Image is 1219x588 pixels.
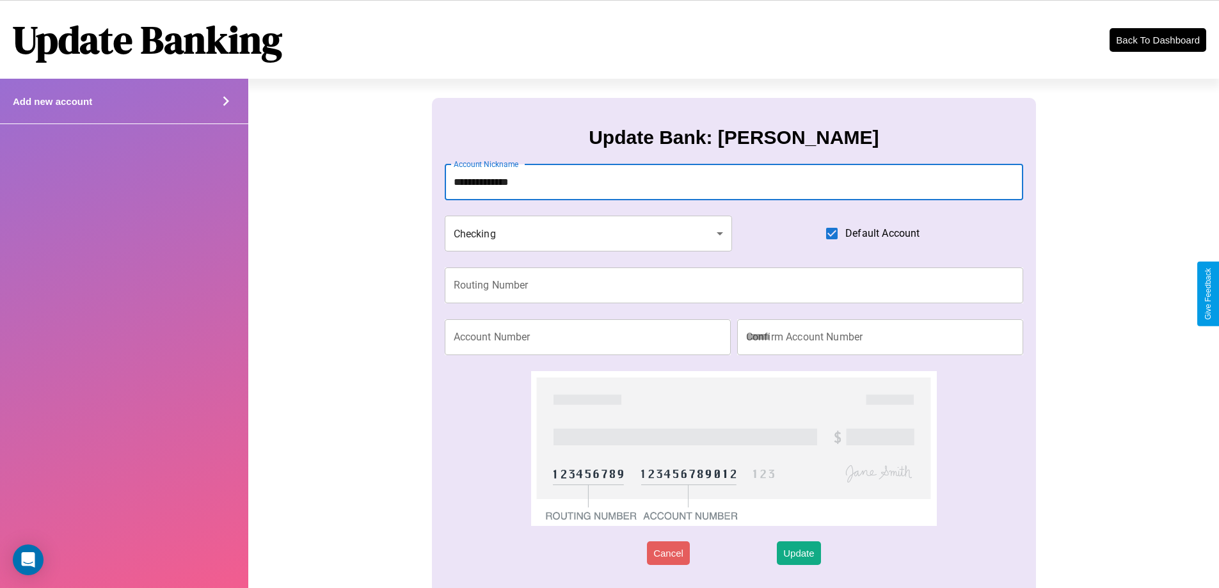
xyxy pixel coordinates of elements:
button: Update [777,541,820,565]
span: Default Account [845,226,920,241]
button: Cancel [647,541,690,565]
div: Open Intercom Messenger [13,544,44,575]
label: Account Nickname [454,159,519,170]
h3: Update Bank: [PERSON_NAME] [589,127,879,148]
div: Checking [445,216,733,251]
button: Back To Dashboard [1110,28,1206,52]
div: Give Feedback [1204,268,1213,320]
img: check [531,371,936,526]
h1: Update Banking [13,13,282,66]
h4: Add new account [13,96,92,107]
